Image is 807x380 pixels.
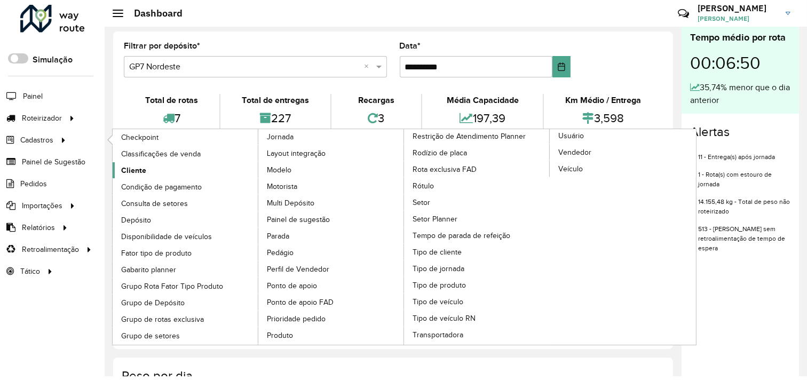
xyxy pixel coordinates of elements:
[404,277,550,293] a: Tipo de produto
[267,264,329,275] span: Perfil de Vendedor
[404,161,550,177] a: Rota exclusiva FAD
[121,248,192,259] span: Fator tipo de produto
[334,107,419,130] div: 3
[404,178,550,194] a: Rótulo
[258,244,405,260] a: Pedágio
[113,311,259,327] a: Grupo de rotas exclusiva
[113,328,259,344] a: Grupo de setores
[698,3,778,13] h3: [PERSON_NAME]
[552,56,571,77] button: Choose Date
[267,231,289,242] span: Parada
[258,327,405,343] a: Produto
[550,161,696,177] a: Veículo
[413,180,434,192] span: Rótulo
[223,107,328,130] div: 227
[547,107,660,130] div: 3,598
[267,148,326,159] span: Layout integração
[113,146,259,162] a: Classificações de venda
[404,129,696,345] a: Usuário
[22,113,62,124] span: Roteirizador
[20,178,47,189] span: Pedidos
[404,194,550,210] a: Setor
[413,164,477,175] span: Rota exclusiva FAD
[113,162,259,178] a: Cliente
[258,162,405,178] a: Modelo
[267,197,314,209] span: Multi Depósito
[113,295,259,311] a: Grupo de Depósito
[33,53,73,66] label: Simulação
[690,124,790,140] h4: Alertas
[113,228,259,244] a: Disponibilidade de veículos
[121,165,146,176] span: Cliente
[267,247,294,258] span: Pedágio
[258,178,405,194] a: Motorista
[121,330,180,342] span: Grupo de setores
[126,107,217,130] div: 7
[413,147,467,159] span: Rodízio de placa
[267,214,330,225] span: Painel de sugestão
[413,230,510,241] span: Tempo de parada de refeição
[690,45,790,81] div: 00:06:50
[23,91,43,102] span: Painel
[404,227,550,243] a: Tempo de parada de refeição
[121,231,212,242] span: Disponibilidade de veículos
[258,261,405,277] a: Perfil de Vendedor
[413,313,476,324] span: Tipo de veículo RN
[121,148,201,160] span: Classificações de venda
[121,198,188,209] span: Consulta de setores
[698,216,790,253] li: 513 - [PERSON_NAME] sem retroalimentação de tempo de espera
[121,215,151,226] span: Depósito
[113,195,259,211] a: Consulta de setores
[267,131,294,142] span: Jornada
[690,81,790,107] div: 35,74% menor que o dia anterior
[258,278,405,294] a: Ponto de apoio
[413,329,463,341] span: Transportadora
[121,132,159,143] span: Checkpoint
[547,94,660,107] div: Km Médio / Entrega
[258,129,550,345] a: Restrição de Atendimento Planner
[425,107,540,130] div: 197,39
[121,181,202,193] span: Condição de pagamento
[258,145,405,161] a: Layout integração
[558,163,583,175] span: Veículo
[22,222,55,233] span: Relatórios
[258,294,405,310] a: Ponto de apoio FAD
[113,179,259,195] a: Condição de pagamento
[258,311,405,327] a: Prioridade pedido
[267,297,334,308] span: Ponto de apoio FAD
[413,197,430,208] span: Setor
[404,294,550,310] a: Tipo de veículo
[121,281,223,292] span: Grupo Rota Fator Tipo Produto
[123,7,183,19] h2: Dashboard
[413,213,457,225] span: Setor Planner
[121,314,204,325] span: Grupo de rotas exclusiva
[22,200,62,211] span: Importações
[698,189,790,216] li: 14.155,48 kg - Total de peso não roteirizado
[400,39,421,52] label: Data
[258,211,405,227] a: Painel de sugestão
[267,181,297,192] span: Motorista
[20,266,40,277] span: Tático
[404,244,550,260] a: Tipo de cliente
[267,313,326,324] span: Prioridade pedido
[404,310,550,326] a: Tipo de veículo RN
[558,147,591,158] span: Vendedor
[126,94,217,107] div: Total de rotas
[550,144,696,160] a: Vendedor
[267,280,317,291] span: Ponto de apoio
[698,162,790,189] li: 1 - Rota(s) com estouro de jornada
[404,260,550,276] a: Tipo de jornada
[113,262,259,278] a: Gabarito planner
[672,2,695,25] a: Contato Rápido
[334,94,419,107] div: Recargas
[413,296,463,307] span: Tipo de veículo
[425,94,540,107] div: Média Capacidade
[404,327,550,343] a: Transportadora
[22,244,79,255] span: Retroalimentação
[124,39,200,52] label: Filtrar por depósito
[267,330,293,341] span: Produto
[404,145,550,161] a: Rodízio de placa
[20,134,53,146] span: Cadastros
[698,144,790,162] li: 11 - Entrega(s) após jornada
[22,156,85,168] span: Painel de Sugestão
